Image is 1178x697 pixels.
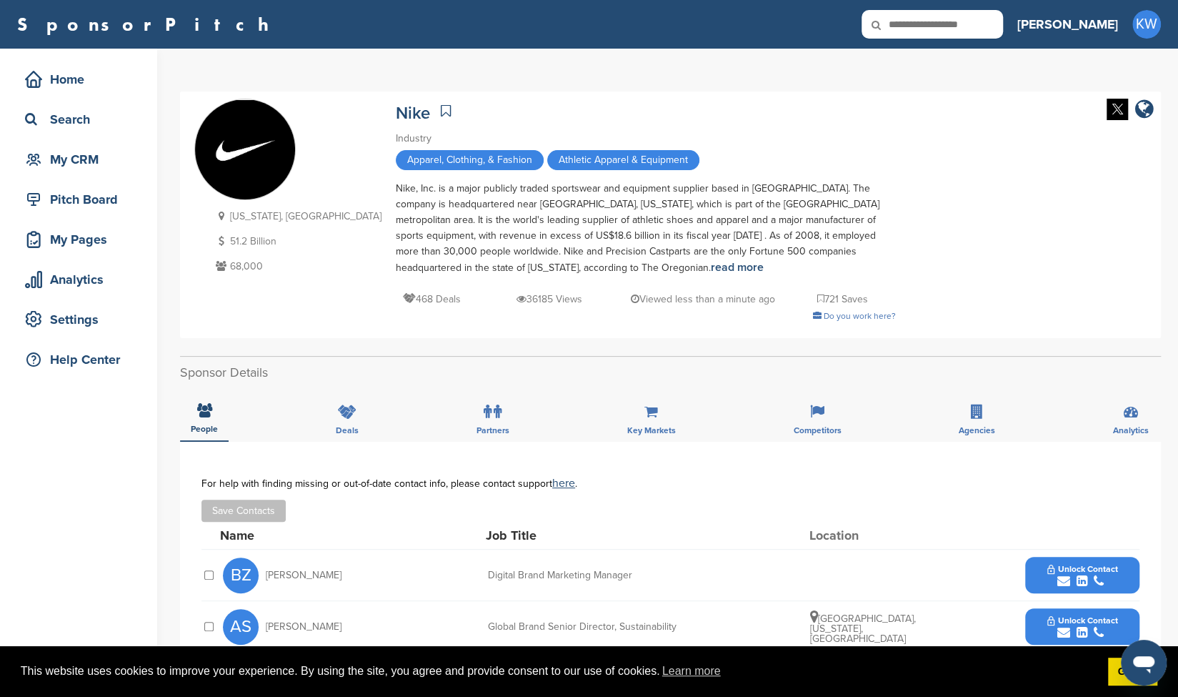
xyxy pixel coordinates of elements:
span: BZ [223,558,259,593]
span: Analytics [1113,426,1149,435]
span: [PERSON_NAME] [266,570,341,580]
span: Key Markets [627,426,675,435]
iframe: Button to launch messaging window [1121,640,1167,686]
a: Pitch Board [14,183,143,216]
p: 51.2 Billion [212,232,381,250]
span: People [191,425,218,433]
a: My Pages [14,223,143,256]
h2: Sponsor Details [180,363,1161,382]
img: Twitter white [1107,99,1128,120]
div: Home [21,66,143,92]
a: [PERSON_NAME] [1017,9,1118,40]
div: For help with finding missing or out-of-date contact info, please contact support . [201,478,1139,489]
p: [US_STATE], [GEOGRAPHIC_DATA] [212,207,381,225]
a: company link [1135,99,1154,122]
button: Unlock Contact [1030,554,1135,597]
div: Help Center [21,347,143,372]
span: Partners [476,426,509,435]
div: My Pages [21,227,143,252]
a: Search [14,103,143,136]
a: My CRM [14,143,143,176]
span: [GEOGRAPHIC_DATA], [US_STATE], [GEOGRAPHIC_DATA] [810,613,916,645]
p: 721 Saves [817,290,868,308]
h3: [PERSON_NAME] [1017,14,1118,34]
p: Viewed less than a minute ago [631,290,775,308]
a: dismiss cookie message [1108,658,1157,686]
div: Industry [396,131,896,147]
p: 68,000 [212,257,381,275]
div: Analytics [21,267,143,292]
span: [PERSON_NAME] [266,622,341,632]
a: Help Center [14,343,143,376]
div: Name [220,529,377,542]
div: Settings [21,307,143,332]
div: Job Title [486,529,700,542]
p: 36185 Views [516,290,582,308]
div: My CRM [21,147,143,172]
div: Nike, Inc. is a major publicly traded sportswear and equipment supplier based in [GEOGRAPHIC_DATA... [396,181,896,276]
span: Deals [336,426,359,435]
a: Nike [396,103,430,124]
span: This website uses cookies to improve your experience. By using the site, you agree and provide co... [21,661,1097,682]
p: 468 Deals [403,290,461,308]
div: Digital Brand Marketing Manager [488,570,702,580]
span: Do you work here? [824,311,896,321]
a: Home [14,63,143,96]
span: Apparel, Clothing, & Fashion [396,150,544,170]
span: KW [1132,10,1161,39]
div: Pitch Board [21,187,143,212]
div: Search [21,107,143,132]
a: Do you work here? [813,311,896,321]
span: Agencies [959,426,995,435]
span: Competitors [793,426,841,435]
a: Analytics [14,263,143,296]
div: Global Brand Senior Director, Sustainability [488,622,702,632]
img: Sponsorpitch & Nike [195,100,295,200]
div: Location [809,529,917,542]
span: Athletic Apparel & Equipment [547,150,699,170]
a: learn more about cookies [660,661,723,682]
button: Save Contacts [201,500,286,522]
a: here [552,476,575,490]
a: SponsorPitch [17,15,278,34]
a: read more [711,260,764,275]
button: Unlock Contact [1030,605,1135,648]
span: AS [223,609,259,645]
a: Settings [14,303,143,336]
span: Unlock Contact [1047,616,1118,626]
span: Unlock Contact [1047,564,1118,574]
